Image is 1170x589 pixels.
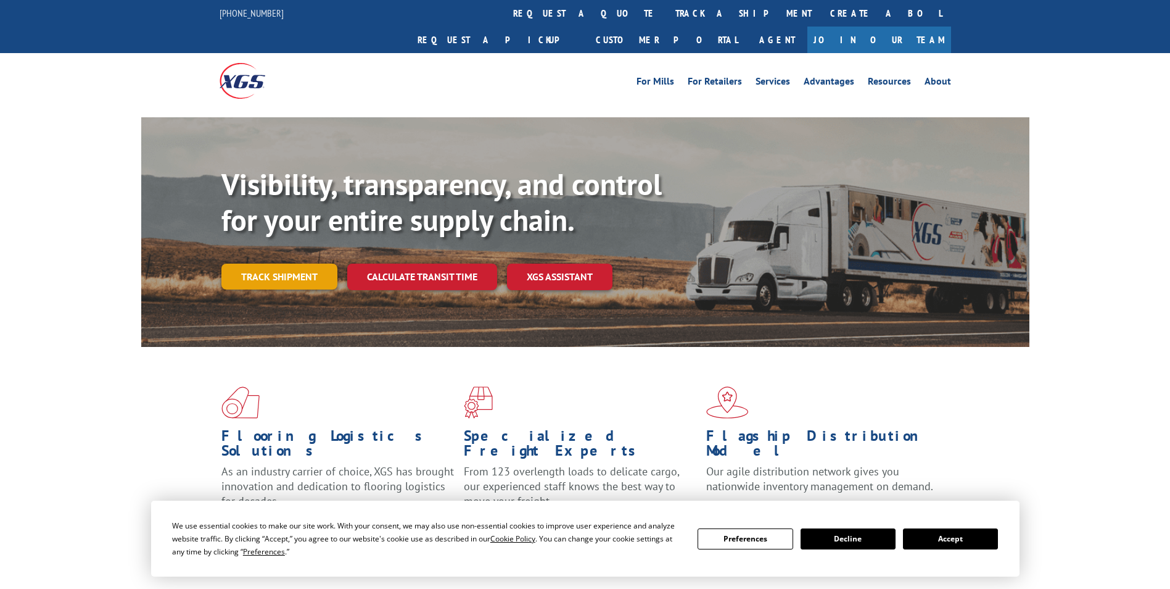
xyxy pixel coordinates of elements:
a: Request a pickup [408,27,587,53]
a: For Mills [636,77,674,90]
h1: Flagship Distribution Model [706,428,939,464]
a: Join Our Team [807,27,951,53]
button: Preferences [698,528,793,549]
a: Calculate transit time [347,264,497,290]
button: Accept [903,528,998,549]
a: Agent [747,27,807,53]
h1: Flooring Logistics Solutions [221,428,455,464]
a: Track shipment [221,264,337,290]
img: xgs-icon-focused-on-flooring-red [464,386,493,419]
button: Decline [801,528,896,549]
a: Customer Portal [587,27,747,53]
a: XGS ASSISTANT [507,264,612,290]
span: As an industry carrier of choice, XGS has brought innovation and dedication to flooring logistics... [221,464,454,508]
div: Cookie Consent Prompt [151,501,1020,577]
a: For Retailers [688,77,742,90]
h1: Specialized Freight Experts [464,428,697,464]
b: Visibility, transparency, and control for your entire supply chain. [221,165,662,239]
img: xgs-icon-total-supply-chain-intelligence-red [221,386,260,419]
a: Advantages [804,77,854,90]
a: [PHONE_NUMBER] [220,7,284,19]
span: Our agile distribution network gives you nationwide inventory management on demand. [706,464,933,493]
p: From 123 overlength loads to delicate cargo, our experienced staff knows the best way to move you... [464,464,697,519]
div: We use essential cookies to make our site work. With your consent, we may also use non-essential ... [172,519,683,558]
a: Resources [868,77,911,90]
span: Preferences [243,546,285,557]
span: Cookie Policy [490,533,535,544]
a: Services [756,77,790,90]
img: xgs-icon-flagship-distribution-model-red [706,386,749,419]
a: About [925,77,951,90]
